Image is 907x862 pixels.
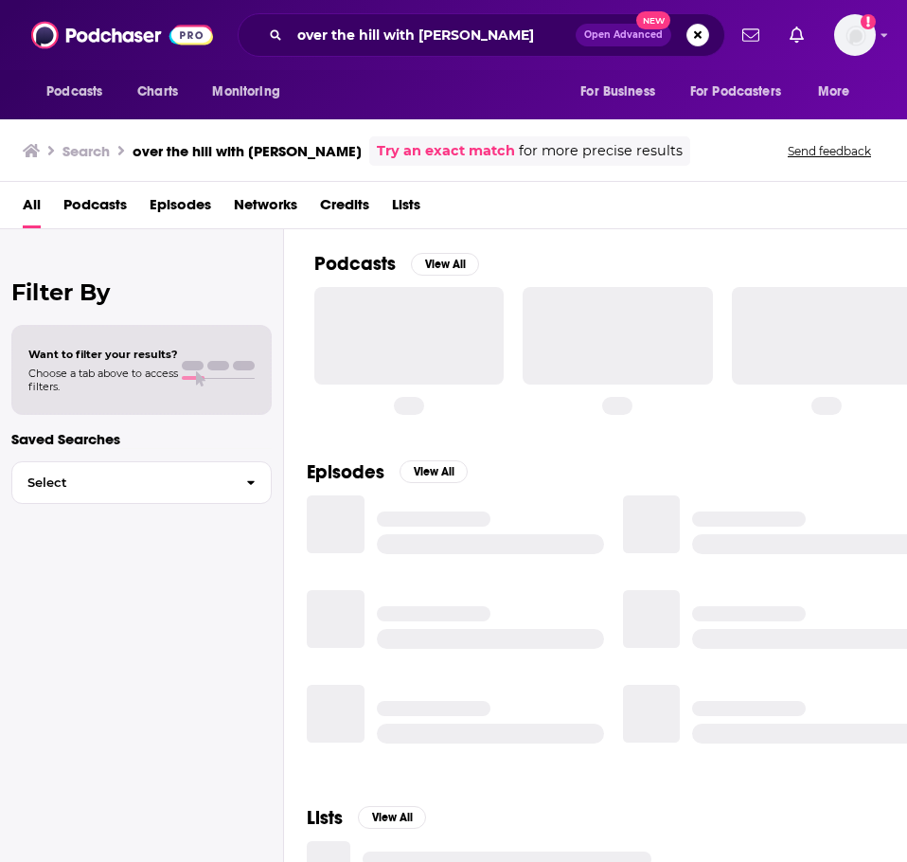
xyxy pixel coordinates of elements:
[392,189,420,228] a: Lists
[576,24,671,46] button: Open AdvancedNew
[133,142,362,160] h3: over the hill with [PERSON_NAME]
[690,79,781,105] span: For Podcasters
[11,461,272,504] button: Select
[199,74,304,110] button: open menu
[31,17,213,53] img: Podchaser - Follow, Share and Rate Podcasts
[411,253,479,276] button: View All
[23,189,41,228] a: All
[290,20,576,50] input: Search podcasts, credits, & more...
[238,13,725,57] div: Search podcasts, credits, & more...
[818,79,850,105] span: More
[28,348,178,361] span: Want to filter your results?
[12,476,231,489] span: Select
[314,252,479,276] a: PodcastsView All
[834,14,876,56] button: Show profile menu
[314,252,396,276] h2: Podcasts
[782,19,811,51] a: Show notifications dropdown
[584,30,663,40] span: Open Advanced
[580,79,655,105] span: For Business
[307,806,343,830] h2: Lists
[28,367,178,393] span: Choose a tab above to access filters.
[834,14,876,56] img: User Profile
[33,74,127,110] button: open menu
[834,14,876,56] span: Logged in as GregKubie
[11,278,272,306] h2: Filter By
[11,430,272,448] p: Saved Searches
[46,79,102,105] span: Podcasts
[861,14,876,29] svg: Add a profile image
[678,74,809,110] button: open menu
[137,79,178,105] span: Charts
[782,143,877,159] button: Send feedback
[636,11,670,29] span: New
[307,460,384,484] h2: Episodes
[150,189,211,228] a: Episodes
[377,140,515,162] a: Try an exact match
[320,189,369,228] a: Credits
[735,19,767,51] a: Show notifications dropdown
[234,189,297,228] a: Networks
[62,142,110,160] h3: Search
[358,806,426,829] button: View All
[519,140,683,162] span: for more precise results
[212,79,279,105] span: Monitoring
[125,74,189,110] a: Charts
[307,460,468,484] a: EpisodesView All
[400,460,468,483] button: View All
[63,189,127,228] a: Podcasts
[567,74,679,110] button: open menu
[307,806,426,830] a: ListsView All
[805,74,874,110] button: open menu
